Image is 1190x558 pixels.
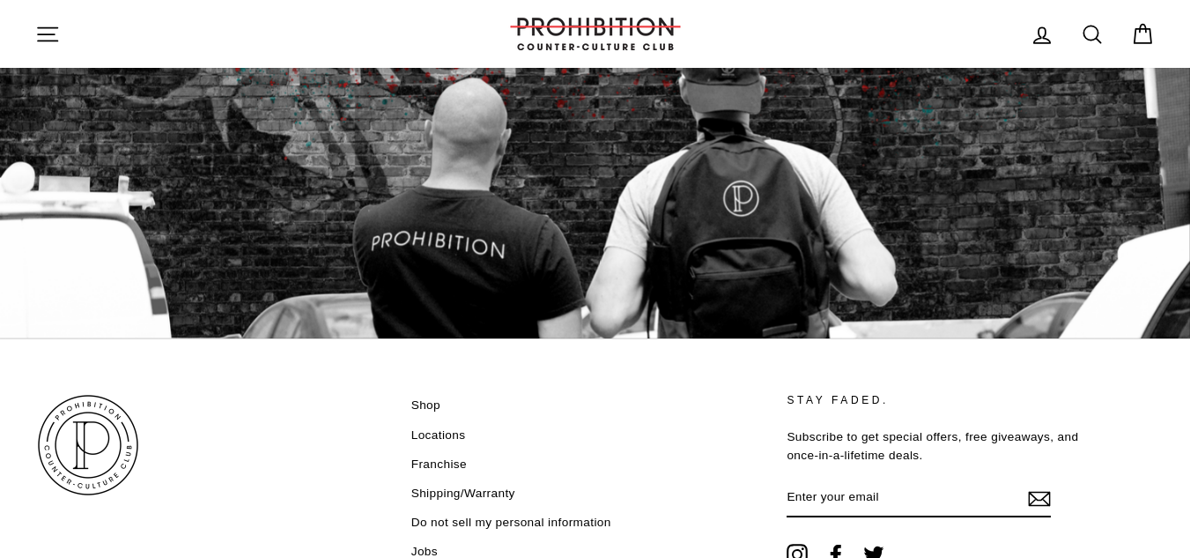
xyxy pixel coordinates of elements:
a: Do not sell my personal information [411,510,611,536]
a: Shop [411,392,440,419]
p: Subscribe to get special offers, free giveaways, and once-in-a-lifetime deals. [787,428,1090,466]
a: Franchise [411,451,467,478]
a: Shipping/Warranty [411,480,515,507]
input: Enter your email [787,479,1051,517]
img: PROHIBITION COUNTER-CULTURE CLUB [507,18,684,50]
p: STAY FADED. [787,392,1090,409]
a: Locations [411,422,466,449]
img: PROHIBITION COUNTER-CULTURE CLUB [35,392,141,498]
